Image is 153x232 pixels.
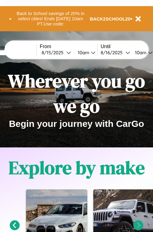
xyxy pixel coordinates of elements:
div: 8 / 16 / 2025 [101,50,125,55]
button: 10am [73,49,97,56]
button: Back to School savings of 20% in select cities! Ends [DATE] 10am PT.Use code: [11,9,90,28]
label: From [40,44,97,49]
button: 8/15/2025 [40,49,73,56]
div: 10am [75,50,91,55]
b: BACK2SCHOOL20 [90,16,131,21]
div: 8 / 15 / 2025 [42,50,66,55]
h1: Explore by make [9,155,145,180]
div: 10am [132,50,148,55]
